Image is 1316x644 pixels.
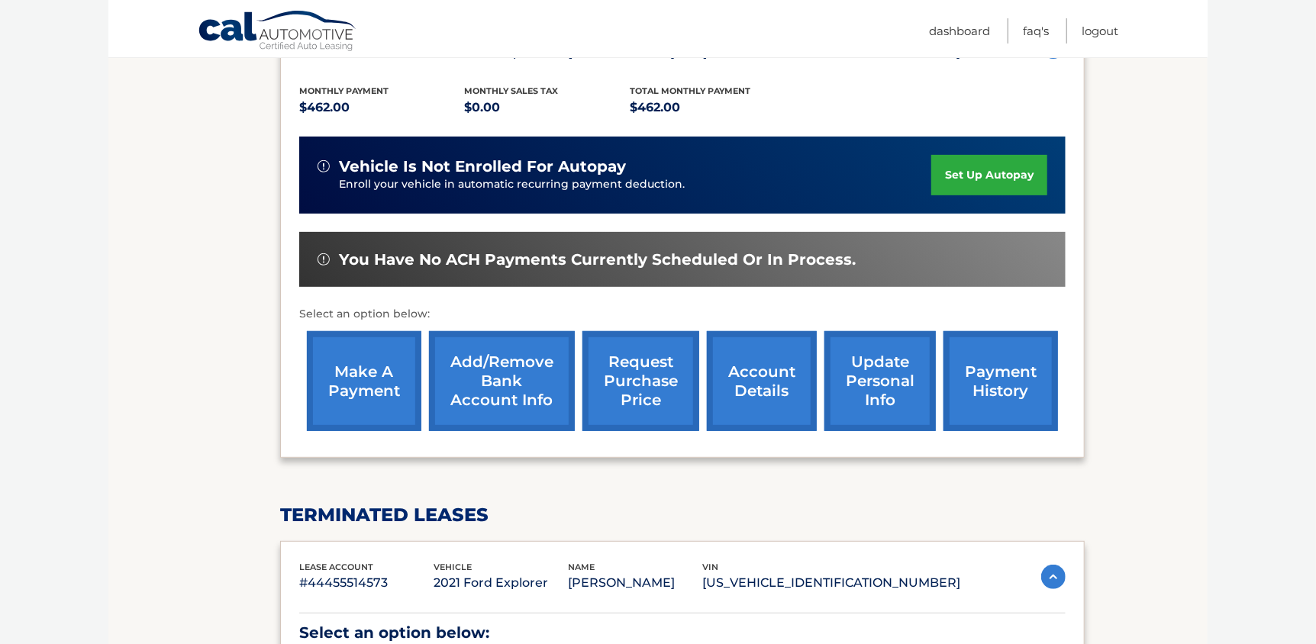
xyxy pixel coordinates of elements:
span: lease account [299,562,373,572]
a: Dashboard [929,18,990,43]
span: Monthly sales Tax [465,85,559,96]
a: account details [707,331,817,431]
p: [US_VEHICLE_IDENTIFICATION_NUMBER] [702,572,960,594]
span: vin [702,562,718,572]
img: alert-white.svg [318,160,330,172]
a: FAQ's [1023,18,1049,43]
a: Add/Remove bank account info [429,331,575,431]
span: vehicle [434,562,472,572]
a: set up autopay [931,155,1047,195]
p: $462.00 [299,97,465,118]
p: Enroll your vehicle in automatic recurring payment deduction. [339,176,931,193]
p: Select an option below: [299,305,1066,324]
p: #44455514573 [299,572,434,594]
span: name [568,562,595,572]
a: payment history [943,331,1058,431]
p: [PERSON_NAME] [568,572,702,594]
img: alert-white.svg [318,253,330,266]
a: make a payment [307,331,421,431]
a: Cal Automotive [198,10,358,54]
p: $0.00 [465,97,631,118]
span: You have no ACH payments currently scheduled or in process. [339,250,856,269]
h2: terminated leases [280,504,1085,526]
span: Total Monthly Payment [630,85,750,96]
p: $462.00 [630,97,795,118]
p: 2021 Ford Explorer [434,572,568,594]
span: vehicle is not enrolled for autopay [339,157,626,176]
a: request purchase price [582,331,699,431]
a: update personal info [824,331,936,431]
a: Logout [1082,18,1118,43]
img: accordion-active.svg [1041,565,1066,589]
span: Monthly Payment [299,85,389,96]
